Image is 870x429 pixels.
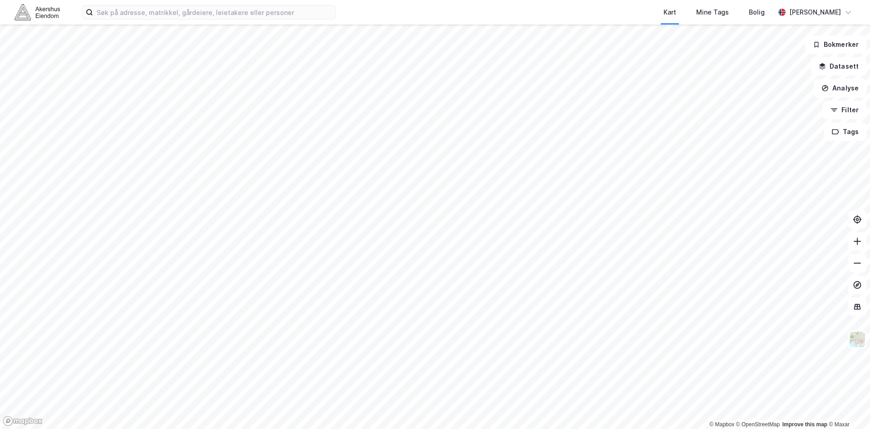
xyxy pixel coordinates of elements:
button: Filter [823,101,866,119]
button: Datasett [811,57,866,75]
div: Kart [664,7,676,18]
div: Mine Tags [696,7,729,18]
button: Tags [824,123,866,141]
img: akershus-eiendom-logo.9091f326c980b4bce74ccdd9f866810c.svg [15,4,60,20]
button: Bokmerker [805,35,866,54]
a: Improve this map [782,421,827,428]
a: OpenStreetMap [736,421,780,428]
a: Mapbox [709,421,734,428]
div: Kontrollprogram for chat [825,385,870,429]
img: Z [849,331,866,348]
div: Bolig [749,7,765,18]
a: Mapbox homepage [3,416,43,426]
div: [PERSON_NAME] [789,7,841,18]
iframe: Chat Widget [825,385,870,429]
input: Søk på adresse, matrikkel, gårdeiere, leietakere eller personer [93,5,335,19]
button: Analyse [814,79,866,97]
